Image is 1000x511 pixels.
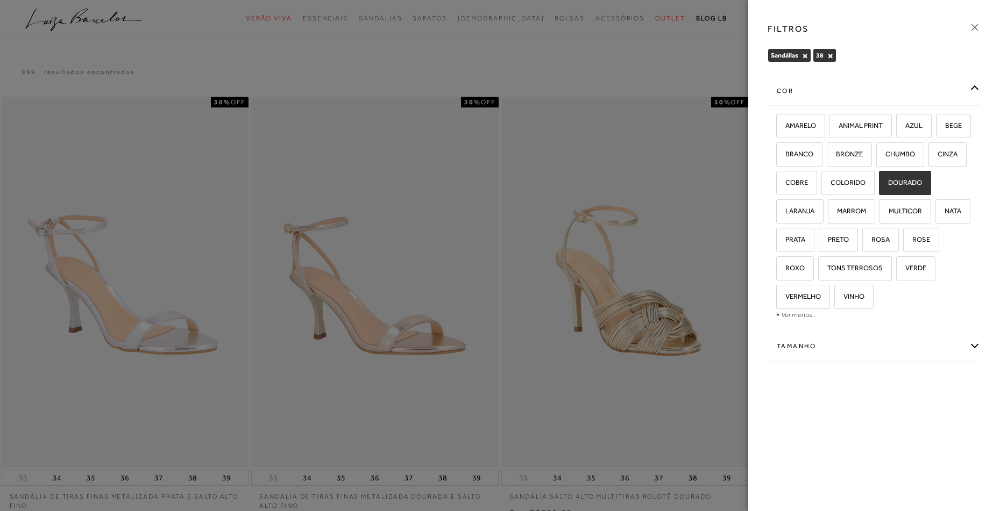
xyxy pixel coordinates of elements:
input: VERMELHO [775,293,785,304]
span: ROSA [863,235,890,243]
a: Ver menos... [781,311,817,319]
input: PRATA [775,236,785,247]
span: AZUL [897,121,923,129]
input: COLORIDO [820,179,831,190]
input: AMARELO [775,122,785,133]
span: PRETO [820,235,849,243]
input: NATA [934,207,945,218]
input: ROXO [775,264,785,275]
span: AMARELO [777,121,816,129]
input: BEGE [934,122,945,133]
span: MARROM [829,207,866,215]
span: COBRE [777,178,808,186]
div: cor [768,77,980,105]
button: 38 Close [827,52,833,60]
span: VINHO [835,292,864,300]
span: BEGE [937,121,962,129]
span: NATA [937,207,961,215]
span: - [776,310,779,319]
input: PRETO [817,236,828,247]
input: CHUMBO [875,150,885,161]
span: VERMELHO [777,292,821,300]
span: VERDE [897,264,926,272]
input: TONS TERROSOS [817,264,827,275]
span: MULTICOR [881,207,922,215]
input: BRONZE [825,150,836,161]
span: BRONZE [828,150,863,158]
span: CINZA [930,150,958,158]
input: COBRE [775,179,785,190]
div: Tamanho [768,332,980,361]
span: 38 [816,52,824,59]
input: DOURADO [877,179,888,190]
input: BRANCO [775,150,785,161]
input: ROSA [861,236,871,247]
h3: FILTROS [768,23,809,35]
span: COLORIDO [822,178,866,186]
span: ROSE [904,235,930,243]
button: Sandálias Close [802,52,808,60]
input: ROSE [902,236,912,247]
input: ANIMAL PRINT [828,122,839,133]
input: AZUL [895,122,905,133]
span: ROXO [777,264,805,272]
span: LARANJA [777,207,814,215]
input: VINHO [833,293,843,304]
input: MULTICOR [878,207,889,218]
input: VERDE [895,264,905,275]
span: CHUMBO [877,150,915,158]
span: DOURADO [880,178,922,186]
span: TONS TERROSOS [819,264,883,272]
span: ANIMAL PRINT [831,121,883,129]
span: PRATA [777,235,805,243]
input: CINZA [927,150,938,161]
span: BRANCO [777,150,813,158]
input: MARROM [826,207,837,218]
span: Sandálias [771,52,798,59]
input: LARANJA [775,207,785,218]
